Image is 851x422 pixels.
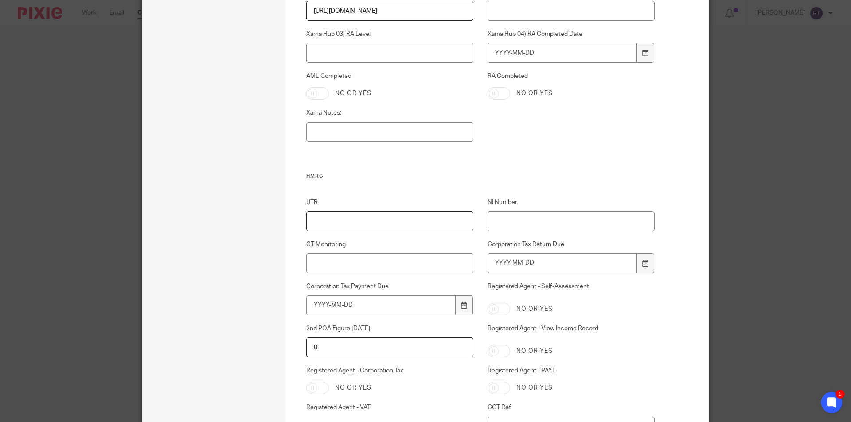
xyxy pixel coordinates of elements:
[516,383,553,392] label: No or yes
[516,89,553,98] label: No or yes
[488,324,655,338] label: Registered Agent - View Income Record
[306,173,655,180] h3: HMRC
[835,390,844,399] div: 1
[488,403,655,412] label: CGT Ref
[488,30,655,39] label: Xama Hub 04) RA Completed Date
[488,72,655,81] label: RA Completed
[516,347,553,356] label: No or yes
[488,253,637,273] input: YYYY-MM-DD
[306,108,474,117] label: Xama Notes:
[335,89,371,98] label: No or yes
[488,240,655,249] label: Corporation Tax Return Due
[335,383,371,392] label: No or yes
[488,43,637,63] input: YYYY-MM-DD
[488,198,655,207] label: NI Number
[306,295,456,315] input: YYYY-MM-DD
[488,366,655,375] label: Registered Agent - PAYE
[488,282,655,296] label: Registered Agent - Self-Assessment
[516,305,553,314] label: No or yes
[306,30,474,39] label: Xama Hub 03) RA Level
[306,72,474,81] label: AML Completed
[306,282,474,291] label: Corporation Tax Payment Due
[306,198,474,207] label: UTR
[306,240,474,249] label: CT Monitoring
[306,366,474,375] label: Registered Agent - Corporation Tax
[306,403,474,417] label: Registered Agent - VAT
[306,324,474,333] label: 2nd POA Figure [DATE]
